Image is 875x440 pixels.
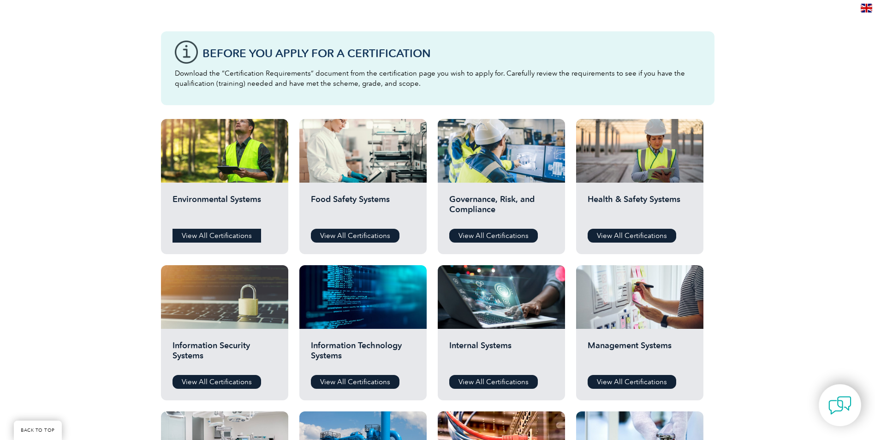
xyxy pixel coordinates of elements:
[861,4,872,12] img: en
[202,48,701,59] h3: Before You Apply For a Certification
[311,229,399,243] a: View All Certifications
[449,340,554,368] h2: Internal Systems
[828,394,851,417] img: contact-chat.png
[311,375,399,389] a: View All Certifications
[173,194,277,222] h2: Environmental Systems
[14,421,62,440] a: BACK TO TOP
[449,194,554,222] h2: Governance, Risk, and Compliance
[588,375,676,389] a: View All Certifications
[449,375,538,389] a: View All Certifications
[173,375,261,389] a: View All Certifications
[311,194,415,222] h2: Food Safety Systems
[311,340,415,368] h2: Information Technology Systems
[173,340,277,368] h2: Information Security Systems
[175,68,701,89] p: Download the “Certification Requirements” document from the certification page you wish to apply ...
[588,194,692,222] h2: Health & Safety Systems
[588,340,692,368] h2: Management Systems
[588,229,676,243] a: View All Certifications
[173,229,261,243] a: View All Certifications
[449,229,538,243] a: View All Certifications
